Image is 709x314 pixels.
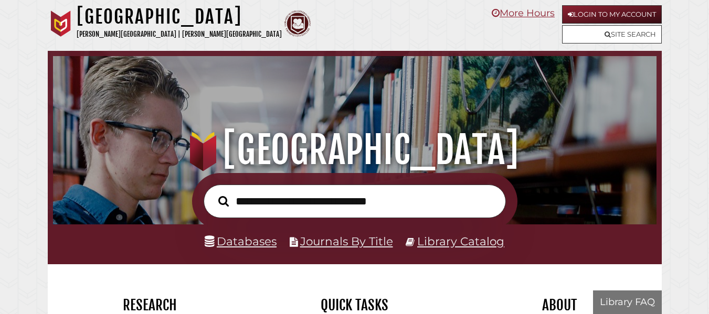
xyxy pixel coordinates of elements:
[213,193,234,209] button: Search
[562,5,662,24] a: Login to My Account
[64,127,646,173] h1: [GEOGRAPHIC_DATA]
[48,10,74,37] img: Calvin University
[417,234,504,248] a: Library Catalog
[56,296,245,314] h2: Research
[465,296,654,314] h2: About
[77,5,282,28] h1: [GEOGRAPHIC_DATA]
[260,296,449,314] h2: Quick Tasks
[205,234,277,248] a: Databases
[492,7,555,19] a: More Hours
[77,28,282,40] p: [PERSON_NAME][GEOGRAPHIC_DATA] | [PERSON_NAME][GEOGRAPHIC_DATA]
[300,234,393,248] a: Journals By Title
[284,10,311,37] img: Calvin Theological Seminary
[562,25,662,44] a: Site Search
[218,196,229,207] i: Search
